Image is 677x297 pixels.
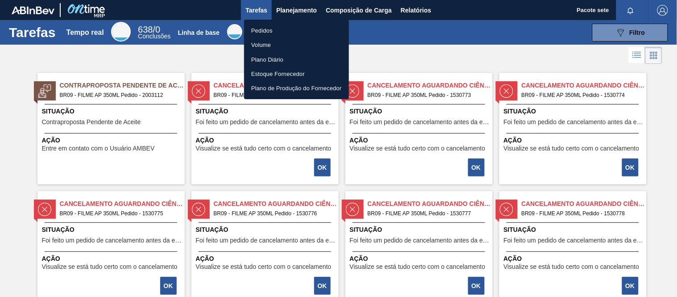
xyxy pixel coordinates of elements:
a: Plano de Produção do Fornecedor [244,81,349,95]
font: Pedidos [251,27,273,34]
font: Plano de Produção do Fornecedor [251,85,342,92]
a: Estoque Fornecedor [244,67,349,81]
a: Pedidos [244,23,349,38]
a: Plano Diário [244,52,349,67]
font: Estoque Fornecedor [251,71,305,77]
font: Volume [251,42,271,48]
a: Volume [244,38,349,52]
font: Plano Diário [251,56,283,63]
